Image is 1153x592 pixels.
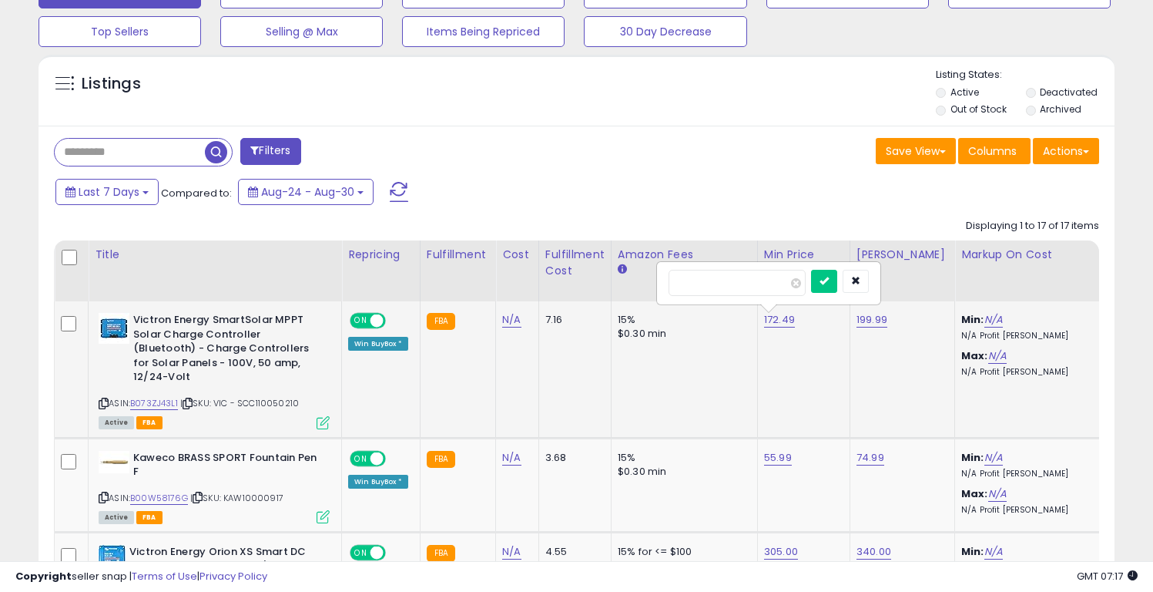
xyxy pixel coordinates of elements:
button: Filters [240,138,300,165]
strong: Copyright [15,569,72,584]
a: Privacy Policy [199,569,267,584]
small: Amazon Fees. [618,263,627,277]
button: Actions [1033,138,1099,164]
a: B073ZJ43L1 [130,397,178,410]
span: | SKU: VIC - SCC110050210 [180,397,299,409]
button: Save View [876,138,956,164]
div: 7.16 [545,313,599,327]
span: OFF [384,314,408,328]
span: ON [351,452,370,465]
b: Min: [961,450,984,465]
a: 74.99 [856,450,884,466]
span: FBA [136,511,163,524]
small: FBA [427,313,455,330]
b: Kaweco BRASS SPORT Fountain Pen F [133,451,320,483]
a: N/A [502,544,521,560]
button: Top Sellers [39,16,201,47]
button: Selling @ Max [220,16,383,47]
b: Max: [961,348,988,363]
div: Displaying 1 to 17 of 17 items [966,219,1099,234]
div: Win BuyBox * [348,475,408,489]
span: ON [351,314,370,328]
span: Compared to: [161,186,232,200]
span: Columns [968,143,1017,159]
button: Columns [958,138,1031,164]
label: Out of Stock [950,103,1007,116]
a: 172.49 [764,312,795,328]
div: Repricing [348,247,414,263]
small: FBA [427,545,455,562]
div: $0.30 min [618,327,746,341]
div: ASIN: [99,451,330,523]
span: Aug-24 - Aug-30 [261,184,354,200]
div: 15% for <= $100 [618,545,746,559]
span: All listings currently available for purchase on Amazon [99,416,134,429]
a: N/A [988,486,1007,502]
div: Cost [502,247,532,263]
div: 15% [618,451,746,465]
span: 2025-09-7 07:17 GMT [1077,569,1138,584]
div: Markup on Cost [961,247,1094,263]
img: 21Iq3VQ1AVL._SL40_.jpg [99,451,129,473]
span: All listings currently available for purchase on Amazon [99,511,134,524]
a: 305.00 [764,544,798,560]
div: [PERSON_NAME] [856,247,948,263]
p: N/A Profit [PERSON_NAME] [961,331,1089,341]
a: N/A [502,312,521,328]
button: Aug-24 - Aug-30 [238,179,374,205]
label: Deactivated [1040,86,1098,99]
b: Victron Energy SmartSolar MPPT Solar Charge Controller (Bluetooth) - Charge Controllers for Solar... [133,313,320,388]
a: N/A [984,450,1003,466]
div: Title [95,247,335,263]
p: N/A Profit [PERSON_NAME] [961,505,1089,516]
a: B00W58176G [130,492,188,505]
div: Fulfillment Cost [545,247,605,279]
div: Win BuyBox * [348,337,408,351]
div: ASIN: [99,313,330,427]
a: N/A [984,312,1003,328]
label: Archived [1040,103,1081,116]
a: 340.00 [856,544,891,560]
a: N/A [984,544,1003,560]
div: 3.68 [545,451,599,465]
span: | SKU: KAW10000917 [190,492,283,504]
div: Min Price [764,247,843,263]
a: Terms of Use [132,569,197,584]
button: 30 Day Decrease [584,16,746,47]
img: 41Go6Pb78bL._SL40_.jpg [99,313,129,344]
b: Max: [961,486,988,501]
h5: Listings [82,73,141,95]
small: FBA [427,451,455,468]
span: Last 7 Days [79,184,139,200]
button: Items Being Repriced [402,16,565,47]
p: N/A Profit [PERSON_NAME] [961,367,1089,378]
button: Last 7 Days [55,179,159,205]
p: N/A Profit [PERSON_NAME] [961,469,1089,479]
span: OFF [384,452,408,465]
th: The percentage added to the cost of goods (COGS) that forms the calculator for Min & Max prices. [955,240,1101,301]
a: 199.99 [856,312,887,328]
div: seller snap | | [15,570,267,584]
div: 4.55 [545,545,599,559]
div: Fulfillment [427,247,489,263]
div: 15% [618,313,746,327]
b: Min: [961,312,984,327]
div: $0.30 min [618,465,746,479]
p: Listing States: [936,68,1114,82]
label: Active [950,86,979,99]
a: N/A [502,450,521,466]
b: Min: [961,544,984,559]
a: N/A [988,348,1007,364]
span: FBA [136,416,163,429]
a: 55.99 [764,450,792,466]
div: Amazon Fees [618,247,751,263]
img: 41ApyStWPsL._SL40_.jpg [99,545,126,576]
